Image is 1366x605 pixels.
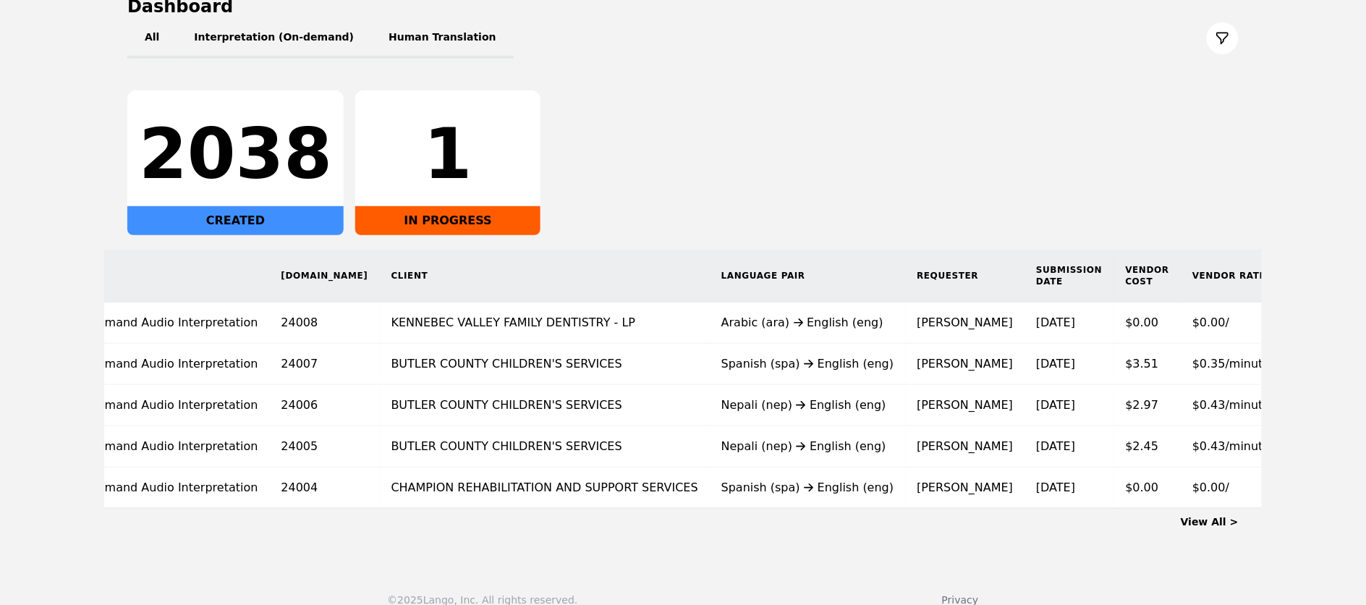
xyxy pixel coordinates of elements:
[367,119,529,189] div: 1
[721,397,894,414] div: Nepali (nep) English (eng)
[1024,250,1113,302] th: Submission Date
[721,479,894,496] div: Spanish (spa) English (eng)
[1114,250,1182,302] th: Vendor Cost
[1036,316,1075,329] time: [DATE]
[1192,481,1229,494] span: $0.00/
[270,385,380,426] td: 24006
[1036,398,1075,412] time: [DATE]
[127,18,177,59] button: All
[380,250,710,302] th: Client
[56,426,270,467] td: On-Demand Audio Interpretation
[906,426,1025,467] td: [PERSON_NAME]
[270,467,380,509] td: 24004
[906,344,1025,385] td: [PERSON_NAME]
[1114,426,1182,467] td: $2.45
[380,467,710,509] td: CHAMPION REHABILITATION AND SUPPORT SERVICES
[1181,250,1282,302] th: Vendor Rate
[1036,439,1075,453] time: [DATE]
[1192,398,1270,412] span: $0.43/minute
[56,250,270,302] th: Type
[380,302,710,344] td: KENNEBEC VALLEY FAMILY DENTISTRY - LP
[177,18,371,59] button: Interpretation (On-demand)
[270,250,380,302] th: [DOMAIN_NAME]
[1192,357,1270,371] span: $0.35/minute
[270,302,380,344] td: 24008
[1114,467,1182,509] td: $0.00
[56,467,270,509] td: On-Demand Audio Interpretation
[1114,385,1182,426] td: $2.97
[1036,357,1075,371] time: [DATE]
[1114,344,1182,385] td: $3.51
[906,385,1025,426] td: [PERSON_NAME]
[127,206,344,235] div: CREATED
[270,344,380,385] td: 24007
[1181,516,1239,528] a: View All >
[380,385,710,426] td: BUTLER COUNTY CHILDREN'S SERVICES
[721,355,894,373] div: Spanish (spa) English (eng)
[355,206,540,235] div: IN PROGRESS
[1192,316,1229,329] span: $0.00/
[56,344,270,385] td: On-Demand Audio Interpretation
[906,250,1025,302] th: Requester
[56,302,270,344] td: On-Demand Audio Interpretation
[1207,22,1239,54] button: Filter
[139,119,332,189] div: 2038
[1036,481,1075,494] time: [DATE]
[710,250,906,302] th: Language Pair
[721,438,894,455] div: Nepali (nep) English (eng)
[721,314,894,331] div: Arabic (ara) English (eng)
[270,426,380,467] td: 24005
[1114,302,1182,344] td: $0.00
[906,302,1025,344] td: [PERSON_NAME]
[380,426,710,467] td: BUTLER COUNTY CHILDREN'S SERVICES
[1192,439,1270,453] span: $0.43/minute
[906,467,1025,509] td: [PERSON_NAME]
[371,18,514,59] button: Human Translation
[380,344,710,385] td: BUTLER COUNTY CHILDREN'S SERVICES
[56,385,270,426] td: On-Demand Audio Interpretation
